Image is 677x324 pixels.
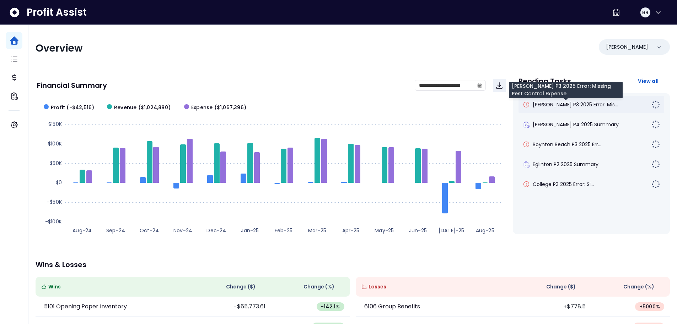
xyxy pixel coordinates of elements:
svg: calendar [477,83,482,88]
text: Jan-25 [241,227,259,234]
span: Wins [48,283,61,291]
text: Sep-24 [106,227,125,234]
span: Change (%) [303,283,334,291]
span: College P3 2025 Error: Si... [533,181,594,188]
button: Download [493,79,506,92]
text: -$100K [45,218,62,225]
span: -142.1 % [321,303,340,310]
img: Not yet Started [651,160,660,169]
text: May-25 [375,227,394,234]
span: Boynton Beach P3 2025 Err... [533,141,601,148]
td: +$778.5 [513,297,591,317]
text: Nov-24 [173,227,192,234]
span: Eglinton P2 2025 Summary [533,161,598,168]
span: + 5000 % [639,303,660,310]
span: BR [642,9,649,16]
button: View all [632,75,664,87]
span: Profit (-$42,516) [51,104,94,111]
p: Pending Tasks [519,78,571,85]
span: Overview [36,41,83,55]
text: $50K [50,160,62,167]
text: -$50K [47,198,62,206]
text: $100K [48,140,62,147]
text: $0 [56,179,62,186]
p: Financial Summary [37,82,107,89]
img: Not yet Started [651,140,660,149]
span: Expense ($1,067,396) [191,104,246,111]
p: [PERSON_NAME] [606,43,648,51]
text: $150K [48,121,62,128]
span: Losses [369,283,386,291]
span: Revenue ($1,024,880) [114,104,171,111]
text: Apr-25 [342,227,359,234]
text: Jun-25 [409,227,427,234]
td: -$65,773.61 [193,297,271,317]
span: View all [638,78,659,85]
p: 6106 Group Benefits [364,302,420,311]
p: Wins & Losses [36,261,670,268]
text: Oct-24 [140,227,159,234]
text: [DATE]-25 [439,227,464,234]
span: Change ( $ ) [546,283,576,291]
img: Not yet Started [651,120,660,129]
img: Not yet Started [651,100,660,109]
span: Change (%) [623,283,654,291]
img: Not yet Started [651,180,660,188]
text: Aug-25 [476,227,494,234]
p: 5101 Opening Paper Inventory [44,302,127,311]
text: Dec-24 [206,227,226,234]
span: Profit Assist [27,6,87,19]
span: Change ( $ ) [226,283,256,291]
text: Feb-25 [275,227,292,234]
span: [PERSON_NAME] P3 2025 Error: Mis... [533,101,618,108]
span: [PERSON_NAME] P4 2025 Summary [533,121,619,128]
text: Mar-25 [308,227,326,234]
text: Aug-24 [72,227,92,234]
